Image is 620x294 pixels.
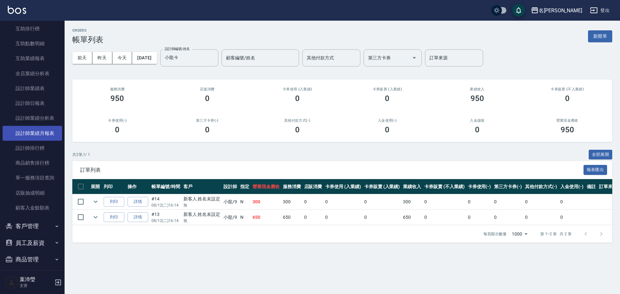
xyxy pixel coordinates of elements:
[528,4,585,17] button: 名[PERSON_NAME]
[128,197,148,207] a: 詳情
[72,28,103,33] h2: ORDERS
[150,210,182,225] td: #13
[584,167,607,173] a: 報表匯出
[3,81,62,96] a: 設計師業績表
[350,118,425,123] h2: 入金使用(-)
[565,94,570,103] h3: 0
[475,125,480,134] h3: 0
[3,156,62,170] a: 商品銷售排行榜
[589,150,613,160] button: 全部展開
[483,231,507,237] p: 每頁顯示數量
[91,212,100,222] button: expand row
[3,186,62,200] a: 店販抽成明細
[80,167,584,173] span: 訂單列表
[540,231,572,237] p: 第 1–2 筆 共 2 筆
[588,30,612,42] button: 新開單
[350,87,425,91] h2: 卡券販賣 (入業績)
[523,179,559,194] th: 其他付款方式(-)
[92,52,112,64] button: 昨天
[440,118,515,123] h2: 入金儲值
[423,179,466,194] th: 卡券販賣 (不入業績)
[102,179,126,194] th: 列印
[132,52,157,64] button: [DATE]
[303,210,324,225] td: 0
[385,94,389,103] h3: 0
[128,212,148,222] a: 詳情
[205,125,210,134] h3: 0
[239,194,251,209] td: N
[183,218,221,224] p: 無
[401,210,423,225] td: 650
[3,51,62,66] a: 互助業績報表
[8,6,26,14] img: Logo
[281,210,303,225] td: 650
[80,87,155,91] h3: 服務消費
[20,276,53,283] h5: 葉沛瑩
[530,118,604,123] h2: 營業現金應收
[5,276,18,289] img: Person
[260,87,335,91] h2: 卡券使用 (入業績)
[104,197,124,207] button: 列印
[423,210,466,225] td: 0
[260,118,335,123] h2: 其他付款方式(-)
[110,94,124,103] h3: 950
[72,52,92,64] button: 前天
[165,46,190,51] label: 設計師編號/姓名
[401,179,423,194] th: 業績收入
[3,141,62,156] a: 設計師排行榜
[151,218,180,224] p: 08/12 (二) 16:14
[115,125,119,134] h3: 0
[112,52,132,64] button: 今天
[385,125,389,134] h3: 0
[183,202,221,208] p: 無
[539,6,582,15] div: 名[PERSON_NAME]
[303,194,324,209] td: 0
[150,194,182,209] td: #14
[512,4,525,17] button: save
[80,118,155,123] h2: 卡券使用(-)
[492,179,523,194] th: 第三方卡券(-)
[251,194,281,209] td: 300
[523,194,559,209] td: 0
[183,211,221,218] div: 新客人 姓名未設定
[401,194,423,209] td: 300
[3,66,62,81] a: 全店業績分析表
[470,94,484,103] h3: 950
[587,5,612,16] button: 登出
[530,87,604,91] h2: 卡券販賣 (不入業績)
[20,283,53,289] p: 主管
[89,179,102,194] th: 展開
[409,53,419,63] button: Open
[222,210,239,225] td: 小龍 /9
[3,200,62,215] a: 顧客入金餘額表
[239,179,251,194] th: 指定
[170,118,245,123] h2: 第三方卡券(-)
[3,126,62,141] a: 設計師業績月報表
[492,210,523,225] td: 0
[559,210,585,225] td: 0
[324,194,363,209] td: 0
[3,21,62,36] a: 互助排行榜
[324,210,363,225] td: 0
[3,111,62,126] a: 設計師業績分析表
[466,210,493,225] td: 0
[183,196,221,202] div: 新客人 姓名未設定
[182,179,222,194] th: 客戶
[588,33,612,39] a: 新開單
[251,210,281,225] td: 650
[492,194,523,209] td: 0
[3,96,62,111] a: 設計師日報表
[151,202,180,208] p: 08/12 (二) 16:14
[91,197,100,207] button: expand row
[466,194,493,209] td: 0
[363,179,402,194] th: 卡券販賣 (入業績)
[295,125,300,134] h3: 0
[205,94,210,103] h3: 0
[222,179,239,194] th: 設計師
[303,179,324,194] th: 店販消費
[559,194,585,209] td: 0
[324,179,363,194] th: 卡券使用 (入業績)
[3,218,62,235] button: 客戶管理
[559,179,585,194] th: 入金使用(-)
[104,212,124,222] button: 列印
